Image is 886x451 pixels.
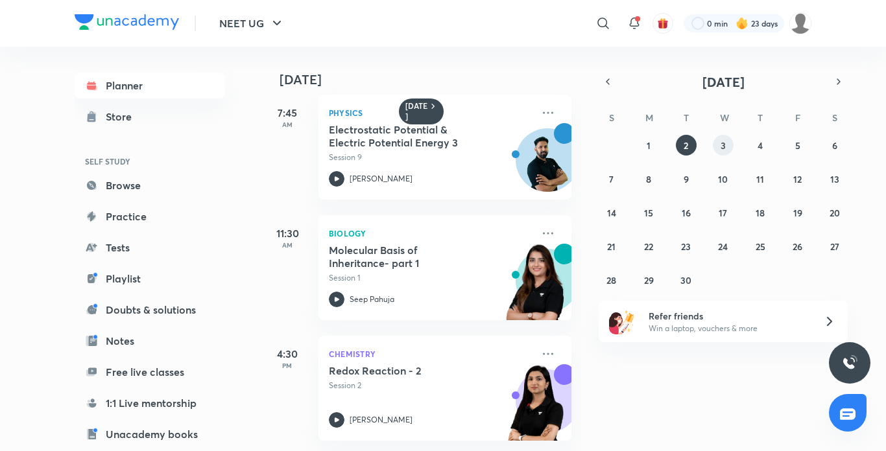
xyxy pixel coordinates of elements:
p: Session 9 [329,152,533,163]
div: Store [106,109,139,124]
abbr: September 26, 2025 [793,240,802,253]
button: September 14, 2025 [601,202,622,223]
a: Doubts & solutions [75,297,225,323]
h6: Refer friends [649,309,808,323]
h6: SELF STUDY [75,150,225,172]
img: Company Logo [75,14,179,30]
img: ttu [842,355,857,371]
abbr: September 20, 2025 [830,207,840,219]
h6: [DATE] [405,101,428,122]
a: 1:1 Live mentorship [75,390,225,416]
p: [PERSON_NAME] [350,173,413,185]
button: September 1, 2025 [638,135,659,156]
button: September 28, 2025 [601,270,622,290]
h5: 7:45 [261,105,313,121]
abbr: September 21, 2025 [607,240,616,253]
abbr: September 15, 2025 [644,207,653,219]
a: Unacademy books [75,421,225,447]
abbr: September 7, 2025 [609,173,614,185]
button: [DATE] [617,73,830,91]
button: September 13, 2025 [824,168,845,189]
h5: Molecular Basis of Inheritance- part 1 [329,244,490,270]
button: September 22, 2025 [638,236,659,257]
abbr: September 4, 2025 [758,139,763,152]
button: September 2, 2025 [676,135,697,156]
abbr: September 12, 2025 [793,173,802,185]
p: Biology [329,225,533,241]
button: NEET UG [211,10,293,36]
abbr: September 29, 2025 [644,274,654,286]
img: avatar [657,17,669,29]
button: September 17, 2025 [713,202,734,223]
h4: [DATE] [280,72,584,87]
abbr: September 30, 2025 [680,274,691,286]
a: Notes [75,328,225,354]
button: September 23, 2025 [676,236,697,257]
abbr: September 23, 2025 [681,240,691,253]
a: Playlist [75,266,225,292]
button: September 12, 2025 [787,168,808,189]
button: September 15, 2025 [638,202,659,223]
button: September 24, 2025 [713,236,734,257]
h5: Redox Reaction - 2 [329,364,490,377]
button: September 10, 2025 [713,168,734,189]
button: September 21, 2025 [601,236,622,257]
abbr: September 28, 2025 [606,274,616,286]
a: Browse [75,172,225,198]
abbr: September 1, 2025 [647,139,651,152]
img: unacademy [500,244,571,333]
button: September 11, 2025 [750,168,771,189]
button: September 29, 2025 [638,270,659,290]
abbr: September 19, 2025 [793,207,802,219]
p: Win a laptop, vouchers & more [649,323,808,334]
abbr: September 16, 2025 [682,207,691,219]
abbr: September 14, 2025 [607,207,616,219]
h5: Electrostatic Potential & Electric Potential Energy 3 [329,123,490,149]
abbr: September 5, 2025 [795,139,800,152]
abbr: Monday [645,111,653,124]
button: September 5, 2025 [787,135,808,156]
abbr: September 6, 2025 [832,139,837,152]
button: September 7, 2025 [601,168,622,189]
button: September 26, 2025 [787,236,808,257]
img: referral [609,308,635,334]
abbr: September 17, 2025 [719,207,727,219]
img: streak [736,17,748,30]
a: Free live classes [75,359,225,385]
abbr: September 11, 2025 [756,173,764,185]
button: September 30, 2025 [676,270,697,290]
p: Session 2 [329,380,533,391]
h5: 4:30 [261,346,313,362]
button: September 20, 2025 [824,202,845,223]
button: September 6, 2025 [824,135,845,156]
a: Practice [75,203,225,229]
abbr: Saturday [832,111,837,124]
abbr: Friday [795,111,800,124]
button: September 8, 2025 [638,168,659,189]
button: September 3, 2025 [713,135,734,156]
a: Planner [75,73,225,98]
abbr: Sunday [609,111,614,124]
abbr: September 10, 2025 [718,173,728,185]
p: Session 1 [329,272,533,284]
button: September 9, 2025 [676,168,697,189]
button: September 4, 2025 [750,135,771,156]
button: avatar [653,13,673,34]
p: AM [261,121,313,128]
abbr: September 27, 2025 [830,240,839,253]
p: AM [261,241,313,249]
button: September 27, 2025 [824,236,845,257]
abbr: September 2, 2025 [684,139,688,152]
p: Physics [329,105,533,121]
img: Avatar [516,135,579,198]
a: Tests [75,235,225,260]
button: September 25, 2025 [750,236,771,257]
abbr: September 22, 2025 [644,240,653,253]
p: PM [261,362,313,369]
img: Barsha Singh [789,12,811,34]
span: [DATE] [702,73,745,91]
button: September 19, 2025 [787,202,808,223]
abbr: September 25, 2025 [756,240,765,253]
p: Chemistry [329,346,533,362]
abbr: Thursday [758,111,763,124]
